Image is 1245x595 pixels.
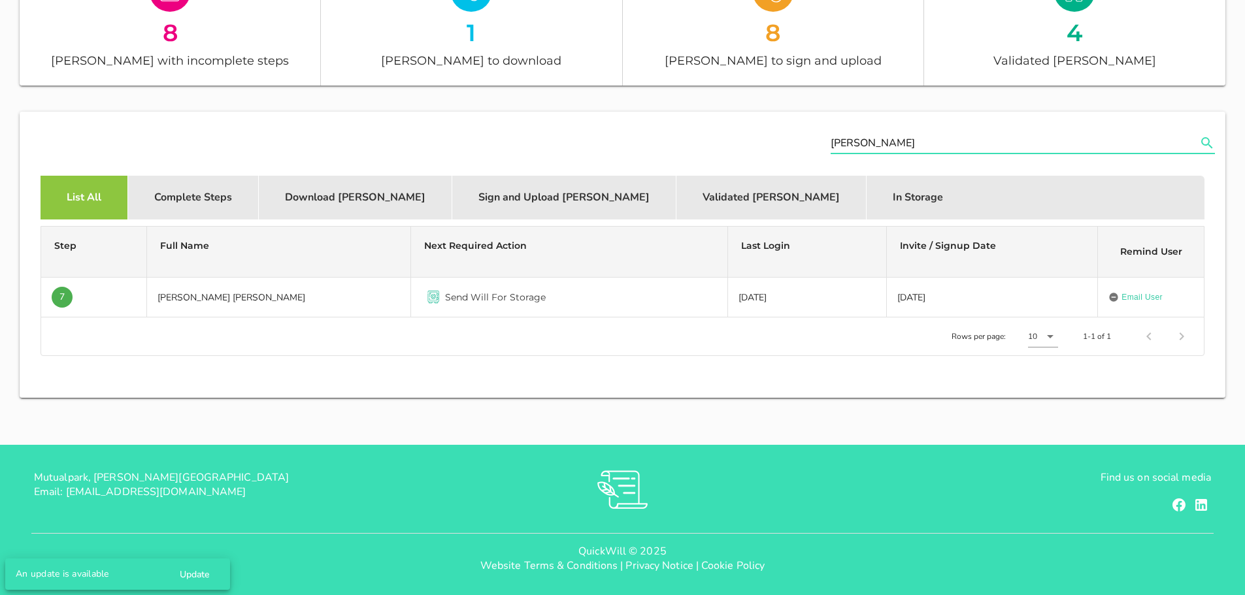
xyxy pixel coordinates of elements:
span: Email: [EMAIL_ADDRESS][DOMAIN_NAME] [34,485,246,499]
div: Validated [PERSON_NAME] [924,51,1225,70]
a: Privacy Notice [625,558,693,573]
div: 8 [623,21,923,44]
div: [PERSON_NAME] with incomplete steps [20,51,320,70]
span: Remind User [1120,246,1182,257]
img: RVs0sauIwKhMoGR03FLGkjXSOVwkZRnQsltkF0QxpTsornXsmh1o7vbL94pqF3d8sZvAAAAAElFTkSuQmCC [597,470,648,509]
th: Last Login: Not sorted. Activate to sort ascending. [728,227,887,278]
span: Email User [1121,291,1163,304]
button: Search name, email, testator ID or ID number appended action [1195,135,1219,152]
div: List All [41,176,128,219]
th: Full Name: Not sorted. Activate to sort ascending. [147,227,411,278]
th: Step: Not sorted. Activate to sort ascending. [41,227,147,278]
span: Step [54,240,76,251]
span: 7 [59,287,65,308]
div: In Storage [867,176,969,219]
th: Invite / Signup Date: Not sorted. Activate to sort ascending. [887,227,1098,278]
div: [PERSON_NAME] to download [321,51,622,70]
div: An update is available [5,558,163,590]
div: Complete Steps [128,176,259,219]
div: 10 [1028,330,1037,342]
div: 1 [321,21,622,44]
button: Update [169,562,220,586]
td: [PERSON_NAME] [PERSON_NAME] [147,278,411,317]
div: Rows per page: [952,317,1058,355]
a: Cookie Policy [701,558,765,573]
div: 4 [924,21,1225,44]
p: QuickWill © 2025 [10,544,1235,558]
span: | [696,558,699,573]
th: Remind User [1098,227,1204,278]
span: Send Will For Storage [445,291,546,304]
div: Download [PERSON_NAME] [259,176,452,219]
div: Sign and Upload [PERSON_NAME] [452,176,676,219]
span: | [620,558,623,573]
div: 8 [20,21,320,44]
span: Mutualpark, [PERSON_NAME][GEOGRAPHIC_DATA] [34,470,289,485]
div: 1-1 of 1 [1083,330,1111,342]
div: 10Rows per page: [1028,326,1058,347]
span: Update [179,568,209,581]
span: Full Name [160,240,209,251]
p: Find us on social media [819,470,1211,485]
span: Next Required Action [424,240,527,251]
span: Last Login [741,240,790,251]
th: Next Required Action: Not sorted. Activate to sort ascending. [411,227,728,278]
span: Invite / Signup Date [900,240,996,251]
td: [DATE] [728,278,887,317]
span: [DATE] [897,291,925,304]
div: Validated [PERSON_NAME] [676,176,867,219]
a: Email User [1108,291,1163,304]
a: Website Terms & Conditions [480,558,618,573]
div: [PERSON_NAME] to sign and upload [623,51,923,70]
